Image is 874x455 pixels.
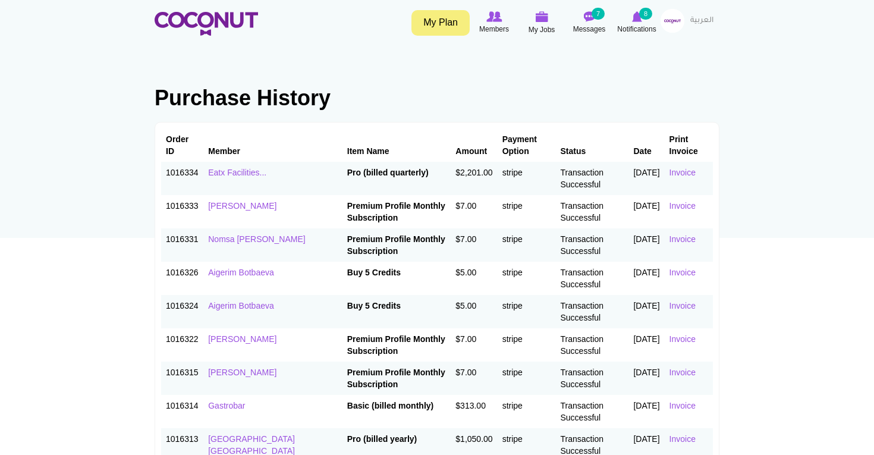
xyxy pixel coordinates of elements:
img: Notifications [632,11,642,22]
a: Notifications Notifications 8 [613,9,661,36]
td: $2,201.00 [451,162,497,195]
strong: Pro (billed quarterly) [347,168,429,177]
td: Transaction Successful [556,262,629,295]
td: 1016315 [161,362,203,395]
td: $313.00 [451,395,497,428]
a: Invoice [669,268,696,277]
td: Transaction Successful [556,395,629,428]
td: stripe [498,262,556,295]
a: Invoice [669,201,696,211]
strong: Buy 5 Credits [347,268,401,277]
td: Transaction Successful [556,228,629,262]
td: stripe [498,362,556,395]
a: Invoice [669,334,696,344]
a: Aigerim Botbaeva [208,268,274,277]
small: 7 [592,8,605,20]
td: 1016334 [161,162,203,195]
span: Members [479,23,509,35]
strong: Pro (billed yearly) [347,434,417,444]
a: My Plan [411,10,470,36]
td: stripe [498,395,556,428]
a: Gastrobar [208,401,245,410]
strong: Premium Profile Monthly Subscription [347,334,445,356]
a: Nomsa [PERSON_NAME] [208,234,305,244]
a: Invoice [669,301,696,310]
a: Invoice [669,401,696,410]
td: 1016324 [161,295,203,328]
span: My Jobs [529,24,555,36]
th: Print Invoice [665,128,713,162]
img: Messages [583,11,595,22]
td: $7.00 [451,195,497,228]
th: Member [203,128,342,162]
a: Messages Messages 7 [565,9,613,36]
td: Transaction Successful [556,328,629,362]
td: 1016333 [161,195,203,228]
td: [DATE] [628,328,664,362]
td: [DATE] [628,395,664,428]
td: stripe [498,295,556,328]
a: Eatx Facilities... [208,168,266,177]
a: Invoice [669,234,696,244]
td: stripe [498,228,556,262]
td: [DATE] [628,295,664,328]
strong: Buy 5 Credits [347,301,401,310]
strong: Premium Profile Monthly Subscription [347,368,445,389]
th: Item Name [342,128,451,162]
img: Browse Members [486,11,502,22]
a: My Jobs My Jobs [518,9,565,37]
td: 1016331 [161,228,203,262]
td: Transaction Successful [556,362,629,395]
a: Invoice [669,368,696,377]
th: Amount [451,128,497,162]
td: $5.00 [451,295,497,328]
td: [DATE] [628,362,664,395]
img: Home [155,12,258,36]
td: [DATE] [628,162,664,195]
a: [PERSON_NAME] [208,368,276,377]
th: Order ID [161,128,203,162]
span: Messages [573,23,606,35]
td: $7.00 [451,228,497,262]
a: Invoice [669,434,696,444]
td: 1016314 [161,395,203,428]
a: [PERSON_NAME] [208,334,276,344]
a: Browse Members Members [470,9,518,36]
strong: Premium Profile Monthly Subscription [347,201,445,222]
th: Status [556,128,629,162]
img: My Jobs [535,11,548,22]
td: stripe [498,162,556,195]
td: $7.00 [451,362,497,395]
td: Transaction Successful [556,195,629,228]
th: Date [628,128,664,162]
td: [DATE] [628,262,664,295]
td: Transaction Successful [556,162,629,195]
td: stripe [498,195,556,228]
a: [PERSON_NAME] [208,201,276,211]
a: Aigerim Botbaeva [208,301,274,310]
td: 1016326 [161,262,203,295]
strong: Basic (billed monthly) [347,401,433,410]
a: Invoice [669,168,696,177]
td: $5.00 [451,262,497,295]
td: stripe [498,328,556,362]
small: 8 [639,8,652,20]
td: [DATE] [628,228,664,262]
h1: Purchase History [155,86,719,110]
td: [DATE] [628,195,664,228]
span: Notifications [617,23,656,35]
td: $7.00 [451,328,497,362]
a: العربية [684,9,719,33]
strong: Premium Profile Monthly Subscription [347,234,445,256]
td: 1016322 [161,328,203,362]
td: Transaction Successful [556,295,629,328]
th: Payment Option [498,128,556,162]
